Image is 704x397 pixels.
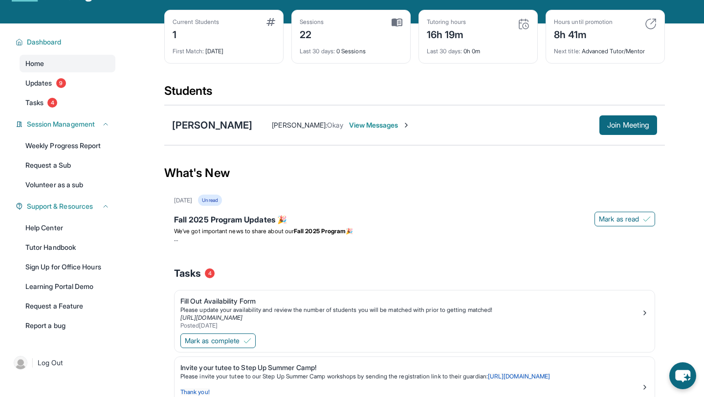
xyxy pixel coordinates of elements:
span: Mark as read [599,214,639,224]
span: 🎉 [346,227,353,235]
a: Sign Up for Office Hours [20,258,115,276]
div: [DATE] [173,42,275,55]
span: We’ve got important news to share about our [174,227,294,235]
button: Dashboard [23,37,110,47]
a: [URL][DOMAIN_NAME] [180,314,242,321]
span: Support & Resources [27,201,93,211]
span: [PERSON_NAME] : [272,121,327,129]
span: 4 [205,268,215,278]
img: Mark as complete [243,337,251,345]
span: Log Out [38,358,63,368]
div: Unread [198,195,221,206]
div: 1 [173,26,219,42]
div: Please update your availability and review the number of students you will be matched with prior ... [180,306,641,314]
span: | [31,357,34,369]
span: Okay [327,121,343,129]
span: Tasks [174,266,201,280]
span: Session Management [27,119,95,129]
div: 22 [300,26,324,42]
span: View Messages [349,120,410,130]
span: First Match : [173,47,204,55]
button: Support & Resources [23,201,110,211]
button: Mark as complete [180,333,256,348]
div: [PERSON_NAME] [172,118,252,132]
a: Request a Sub [20,156,115,174]
div: Students [164,83,665,105]
img: Mark as read [643,215,651,223]
img: card [518,18,529,30]
div: 16h 19m [427,26,466,42]
span: Last 30 days : [427,47,462,55]
button: Mark as read [594,212,655,226]
div: Advanced Tutor/Mentor [554,42,657,55]
p: Please invite your tutee to our Step Up Summer Camp workshops by sending the registration link to... [180,373,641,380]
a: Weekly Progress Report [20,137,115,154]
a: Tutor Handbook [20,239,115,256]
span: Join Meeting [607,122,649,128]
a: Help Center [20,219,115,237]
div: Tutoring hours [427,18,466,26]
div: Current Students [173,18,219,26]
div: Posted [DATE] [180,322,641,330]
span: Updates [25,78,52,88]
a: Learning Portal Demo [20,278,115,295]
a: Request a Feature [20,297,115,315]
img: card [645,18,657,30]
span: Tasks [25,98,44,108]
div: Invite your tutee to Step Up Summer Camp! [180,363,641,373]
div: Hours until promotion [554,18,613,26]
span: Last 30 days : [300,47,335,55]
a: Tasks4 [20,94,115,111]
a: Report a bug [20,317,115,334]
div: Fill Out Availability Form [180,296,641,306]
img: card [392,18,402,27]
a: Volunteer as a sub [20,176,115,194]
span: 9 [56,78,66,88]
a: Home [20,55,115,72]
span: Home [25,59,44,68]
button: Session Management [23,119,110,129]
span: Dashboard [27,37,62,47]
div: 0h 0m [427,42,529,55]
a: Updates9 [20,74,115,92]
span: Next title : [554,47,580,55]
div: What's New [164,152,665,195]
span: 4 [47,98,57,108]
a: [URL][DOMAIN_NAME] [488,373,550,380]
img: Chevron-Right [402,121,410,129]
a: |Log Out [10,352,115,374]
img: user-img [14,356,27,370]
span: Thank you! [180,388,210,396]
div: 0 Sessions [300,42,402,55]
button: chat-button [669,362,696,389]
img: card [266,18,275,26]
div: Sessions [300,18,324,26]
strong: Fall 2025 Program [294,227,346,235]
a: Fill Out Availability FormPlease update your availability and review the number of students you w... [175,290,655,331]
button: Join Meeting [599,115,657,135]
div: 8h 41m [554,26,613,42]
div: [DATE] [174,197,192,204]
span: Mark as complete [185,336,240,346]
div: Fall 2025 Program Updates 🎉 [174,214,655,227]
